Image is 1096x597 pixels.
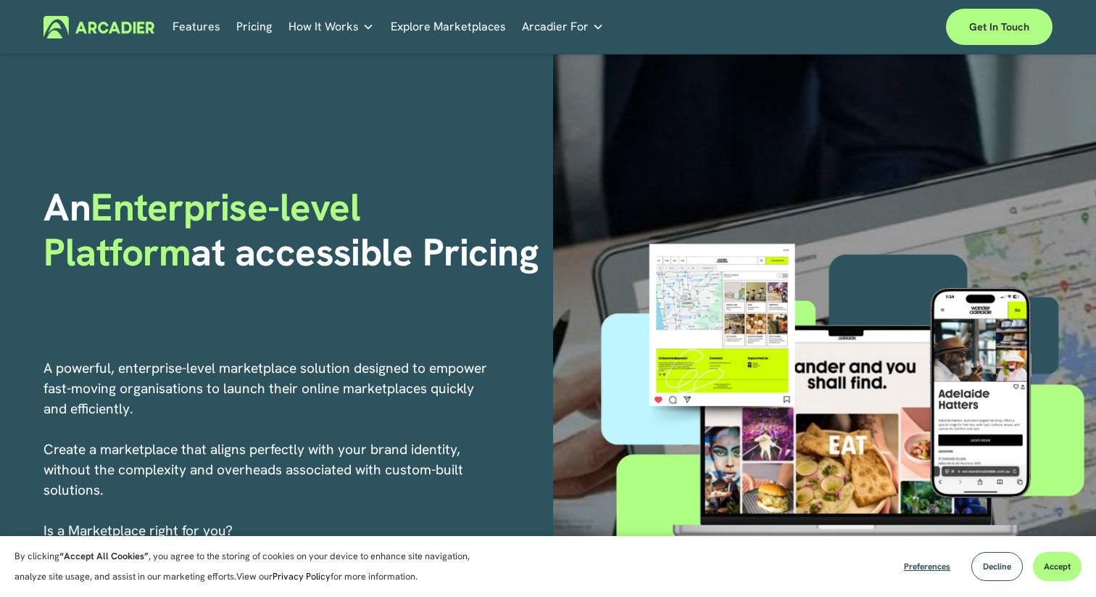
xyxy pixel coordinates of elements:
p: A powerful, enterprise-level marketplace solution designed to empower fast-moving organisations t... [43,358,500,541]
a: Features [173,16,220,38]
button: Accept [1033,552,1082,581]
span: How It Works [288,17,359,37]
button: Preferences [893,552,961,581]
a: Explore Marketplaces [391,16,506,38]
span: Accept [1044,561,1071,572]
h1: An at accessible Pricing [43,185,543,276]
a: folder dropdown [288,16,374,38]
strong: “Accept All Cookies” [59,550,149,562]
a: Pricing [236,16,272,38]
span: Enterprise-level Platform [43,182,370,277]
button: Decline [971,552,1023,581]
a: Get in touch [946,9,1053,45]
span: I [43,522,233,540]
span: Preferences [904,561,950,572]
img: Arcadier [43,16,154,38]
a: folder dropdown [522,16,604,38]
a: s a Marketplace right for you? [47,522,233,540]
p: By clicking , you agree to the storing of cookies on your device to enhance site navigation, anal... [14,546,486,587]
a: Privacy Policy [273,570,331,582]
span: Arcadier For [522,17,589,37]
span: Decline [983,561,1011,572]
